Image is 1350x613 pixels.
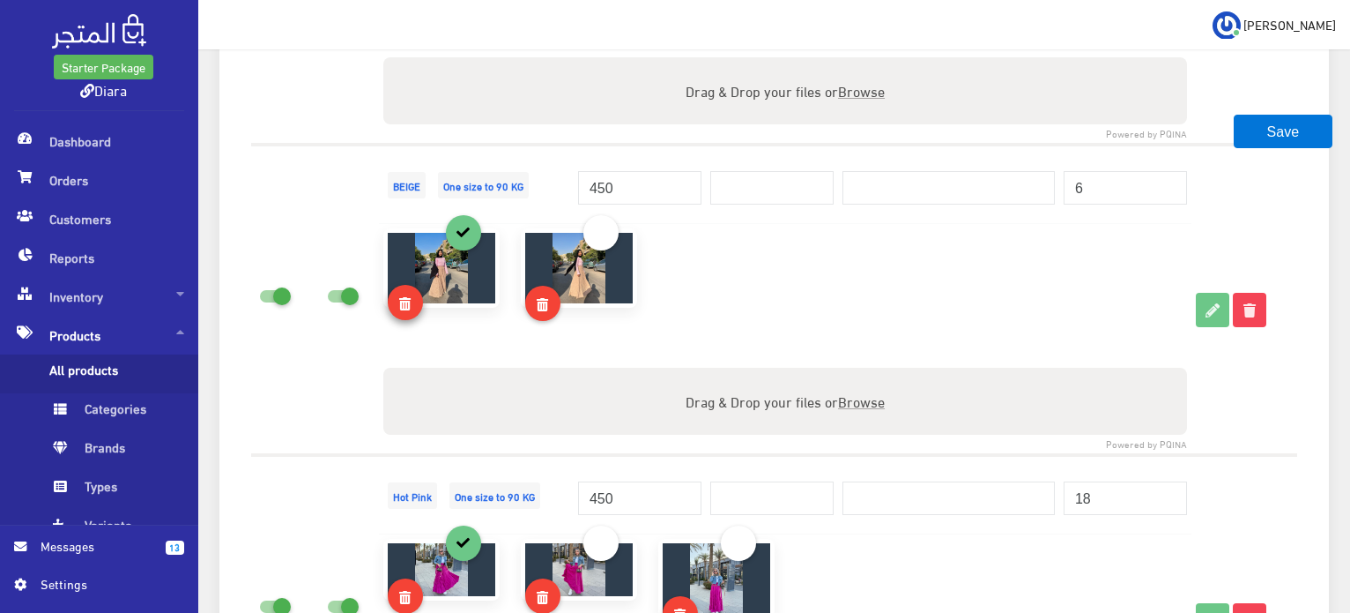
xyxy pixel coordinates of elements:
a: ... [PERSON_NAME] [1213,11,1336,39]
span: Settings [41,574,169,594]
span: All products [49,355,183,393]
span: BEIGE [388,172,426,198]
span: Categories [49,393,183,432]
span: Browse [838,388,885,414]
button: Save [1234,115,1332,148]
img: ... [1213,11,1241,40]
span: One size to 90 KG [438,172,529,198]
span: Hot Pink [388,482,437,509]
span: Reports [14,238,184,277]
a: Diara [80,77,127,102]
a: Settings [14,574,184,602]
span: Types [49,471,183,510]
span: Brands [49,432,183,471]
a: Powered by PQINA [1106,440,1187,448]
span: [PERSON_NAME] [1243,13,1336,35]
span: Products [14,316,184,355]
span: Variants [49,510,183,549]
span: 13 [166,541,184,555]
img: naja-skirt.jpg [415,543,468,596]
a: Starter Package [54,55,153,79]
a: Powered by PQINA [1106,130,1187,138]
label: Drag & Drop your files or [679,73,892,108]
iframe: Drift Widget Chat Controller [1262,492,1329,559]
img: naja-skirt.jpg [553,233,605,303]
span: Inventory [14,277,184,316]
span: Browse [838,78,885,103]
span: Dashboard [14,122,184,161]
span: One size to 90 KG [449,482,540,509]
span: Orders [14,161,184,199]
label: Drag & Drop your files or [679,384,892,419]
input: 450 [578,171,701,205]
img: naja-skirt.jpg [415,233,468,303]
img: . [52,14,146,49]
img: naja-skirt.jpg [553,543,605,596]
span: Messages [41,536,152,556]
a: 13 Messages [14,536,184,574]
span: Customers [14,199,184,238]
input: 450 [578,482,701,515]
